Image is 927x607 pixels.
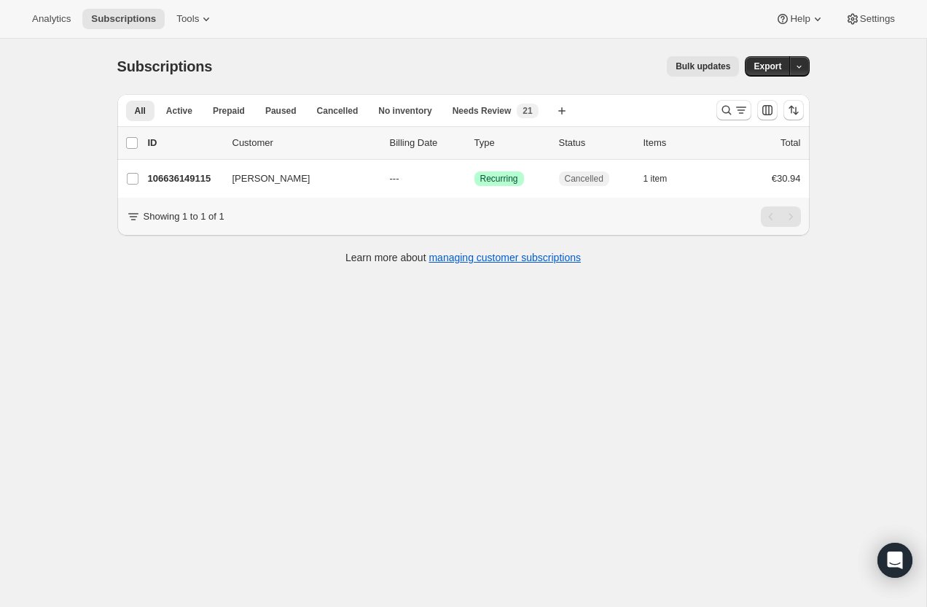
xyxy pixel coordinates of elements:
[644,169,684,189] button: 1 item
[767,9,833,29] button: Help
[148,169,801,189] div: 106636149115[PERSON_NAME]---SuccessRecurringCancelled1 item€30.94
[168,9,222,29] button: Tools
[82,9,165,29] button: Subscriptions
[148,171,221,186] p: 106636149115
[474,136,547,150] div: Type
[390,136,463,150] p: Billing Date
[23,9,79,29] button: Analytics
[232,171,310,186] span: [PERSON_NAME]
[790,13,810,25] span: Help
[117,58,213,74] span: Subscriptions
[745,56,790,77] button: Export
[565,173,603,185] span: Cancelled
[523,105,532,117] span: 21
[32,13,71,25] span: Analytics
[91,13,156,25] span: Subscriptions
[317,105,359,117] span: Cancelled
[772,173,801,184] span: €30.94
[148,136,221,150] p: ID
[144,209,224,224] p: Showing 1 to 1 of 1
[877,543,912,578] div: Open Intercom Messenger
[224,167,369,190] button: [PERSON_NAME]
[676,61,730,72] span: Bulk updates
[176,13,199,25] span: Tools
[837,9,904,29] button: Settings
[213,105,245,117] span: Prepaid
[148,136,801,150] div: IDCustomerBilling DateTypeStatusItemsTotal
[644,173,668,185] span: 1 item
[559,136,632,150] p: Status
[550,101,574,121] button: Create new view
[860,13,895,25] span: Settings
[757,100,778,120] button: Customize table column order and visibility
[345,250,581,265] p: Learn more about
[232,136,378,150] p: Customer
[429,252,581,263] a: managing customer subscriptions
[166,105,192,117] span: Active
[761,206,801,227] nav: Pagination
[781,136,800,150] p: Total
[754,61,781,72] span: Export
[783,100,804,120] button: Sort the results
[453,105,512,117] span: Needs Review
[135,105,146,117] span: All
[265,105,297,117] span: Paused
[390,173,399,184] span: ---
[667,56,739,77] button: Bulk updates
[378,105,431,117] span: No inventory
[480,173,518,185] span: Recurring
[644,136,716,150] div: Items
[716,100,751,120] button: Search and filter results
